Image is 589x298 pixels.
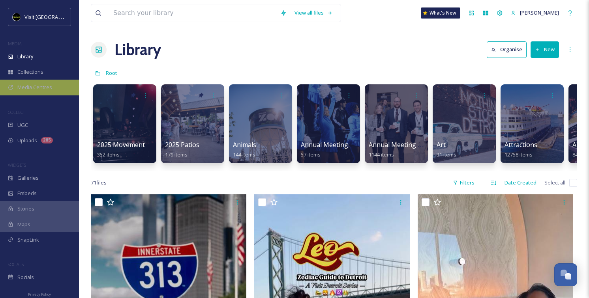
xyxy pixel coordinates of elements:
[17,84,52,91] span: Media Centres
[291,5,337,20] a: View all files
[165,141,199,158] a: 2025 Patios179 items
[437,151,456,158] span: 31 items
[8,41,22,47] span: MEDIA
[41,137,53,143] div: 285
[17,53,33,60] span: Library
[106,68,117,78] a: Root
[17,274,34,281] span: Socials
[17,205,34,212] span: Stories
[8,109,25,115] span: COLLECT
[114,38,161,61] a: Library
[437,141,456,158] a: Art31 items
[24,13,86,20] span: Visit [GEOGRAPHIC_DATA]
[8,162,26,168] span: WIDGETS
[233,141,256,158] a: Animals144 items
[233,151,255,158] span: 144 items
[17,68,43,76] span: Collections
[97,151,120,158] span: 352 items
[520,9,559,16] span: [PERSON_NAME]
[449,175,478,190] div: Filters
[97,140,145,149] span: 2025 Movement
[17,174,39,182] span: Galleries
[17,221,30,228] span: Maps
[165,151,188,158] span: 179 items
[369,151,394,158] span: 1144 items
[505,141,537,158] a: Attractions12758 items
[505,151,533,158] span: 12758 items
[487,41,531,58] a: Organise
[301,140,348,149] span: Annual Meeting
[554,263,577,286] button: Open Chat
[369,141,440,158] a: Annual Meeting (Eblast)1144 items
[165,140,199,149] span: 2025 Patios
[28,292,51,297] span: Privacy Policy
[369,140,440,149] span: Annual Meeting (Eblast)
[106,69,117,76] span: Root
[421,7,460,19] a: What's New
[507,5,563,20] a: [PERSON_NAME]
[91,179,107,186] span: 71 file s
[437,140,446,149] span: Art
[301,151,321,158] span: 57 items
[531,41,559,58] button: New
[301,141,348,158] a: Annual Meeting57 items
[501,175,540,190] div: Date Created
[544,179,565,186] span: Select all
[109,4,276,22] input: Search your library
[13,13,21,21] img: VISIT%20DETROIT%20LOGO%20-%20BLACK%20BACKGROUND.png
[487,41,527,58] button: Organise
[17,121,28,129] span: UGC
[505,140,537,149] span: Attractions
[17,190,37,197] span: Embeds
[97,141,145,158] a: 2025 Movement352 items
[8,261,24,267] span: SOCIALS
[17,236,39,244] span: SnapLink
[17,137,37,144] span: Uploads
[233,140,256,149] span: Animals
